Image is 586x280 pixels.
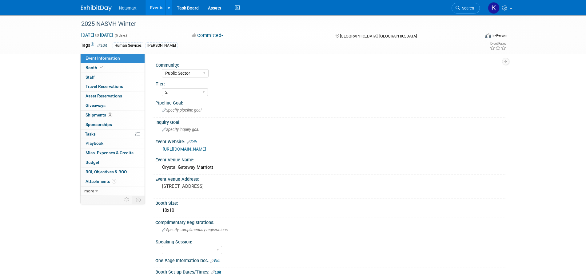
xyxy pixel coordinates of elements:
[108,112,112,117] span: 3
[119,6,137,10] span: Netsmart
[113,42,143,49] div: Human Services
[86,93,122,98] span: Asset Reservations
[81,139,145,148] a: Playbook
[86,179,116,184] span: Attachments
[163,147,206,152] a: [URL][DOMAIN_NAME]
[156,79,503,87] div: Tier:
[187,140,197,144] a: Edit
[452,3,480,14] a: Search
[112,179,116,183] span: 1
[86,160,99,165] span: Budget
[485,33,491,38] img: Format-Inperson.png
[156,61,503,68] div: Community:
[84,188,94,193] span: more
[81,5,112,11] img: ExhibitDay
[211,270,221,274] a: Edit
[162,183,294,189] pre: [STREET_ADDRESS]
[81,148,145,158] a: Misc. Expenses & Credits
[81,101,145,110] a: Giveaways
[86,84,123,89] span: Travel Reservations
[146,42,178,49] div: [PERSON_NAME]
[155,118,505,125] div: Inquiry Goal:
[81,63,145,73] a: Booth
[86,56,120,61] span: Event Information
[155,137,505,145] div: Event Website:
[492,33,507,38] div: In-Person
[81,187,145,196] a: more
[155,175,505,182] div: Event Venue Address:
[81,168,145,177] a: ROI, Objectives & ROO
[81,158,145,167] a: Budget
[94,33,100,37] span: to
[86,150,134,155] span: Misc. Expenses & Credits
[114,34,127,37] span: (5 days)
[85,132,96,136] span: Tasks
[132,196,145,204] td: Toggle Event Tabs
[100,66,103,69] i: Booth reservation complete
[81,130,145,139] a: Tasks
[155,199,505,206] div: Booth Size:
[162,227,228,232] span: Specify complimentary registrations
[155,155,505,163] div: Event Venue Name:
[81,54,145,63] a: Event Information
[156,237,503,245] div: Speaking Session:
[488,2,500,14] img: Kaitlyn Woicke
[340,34,417,38] span: [GEOGRAPHIC_DATA], [GEOGRAPHIC_DATA]
[162,108,201,112] span: Specify pipeline goal
[86,169,127,174] span: ROI, Objectives & ROO
[490,42,506,45] div: Event Rating
[81,177,145,186] a: Attachments1
[160,163,501,172] div: Crystal Gateway Marriott
[86,112,112,117] span: Shipments
[81,92,145,101] a: Asset Reservations
[79,18,471,30] div: 2025 NASVH Winter​
[160,206,501,215] div: 10x10
[81,111,145,120] a: Shipments3
[162,127,199,132] span: Specify inquiry goal
[86,75,95,80] span: Staff
[155,267,505,275] div: Booth Set-up Dates/Times:
[155,218,505,226] div: Complimentary Registrations:
[81,42,107,49] td: Tags
[155,256,505,264] div: One Page Information Doc:
[81,73,145,82] a: Staff
[81,120,145,129] a: Sponsorships
[86,65,104,70] span: Booth
[86,103,106,108] span: Giveaways
[86,122,112,127] span: Sponsorships
[81,32,113,38] span: [DATE] [DATE]
[86,141,103,146] span: Playbook
[81,82,145,91] a: Travel Reservations
[155,98,505,106] div: Pipeline Goal:
[97,43,107,48] a: Edit
[460,6,474,10] span: Search
[189,32,226,39] button: Committed
[122,196,132,204] td: Personalize Event Tab Strip
[210,259,221,263] a: Edit
[444,32,507,41] div: Event Format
